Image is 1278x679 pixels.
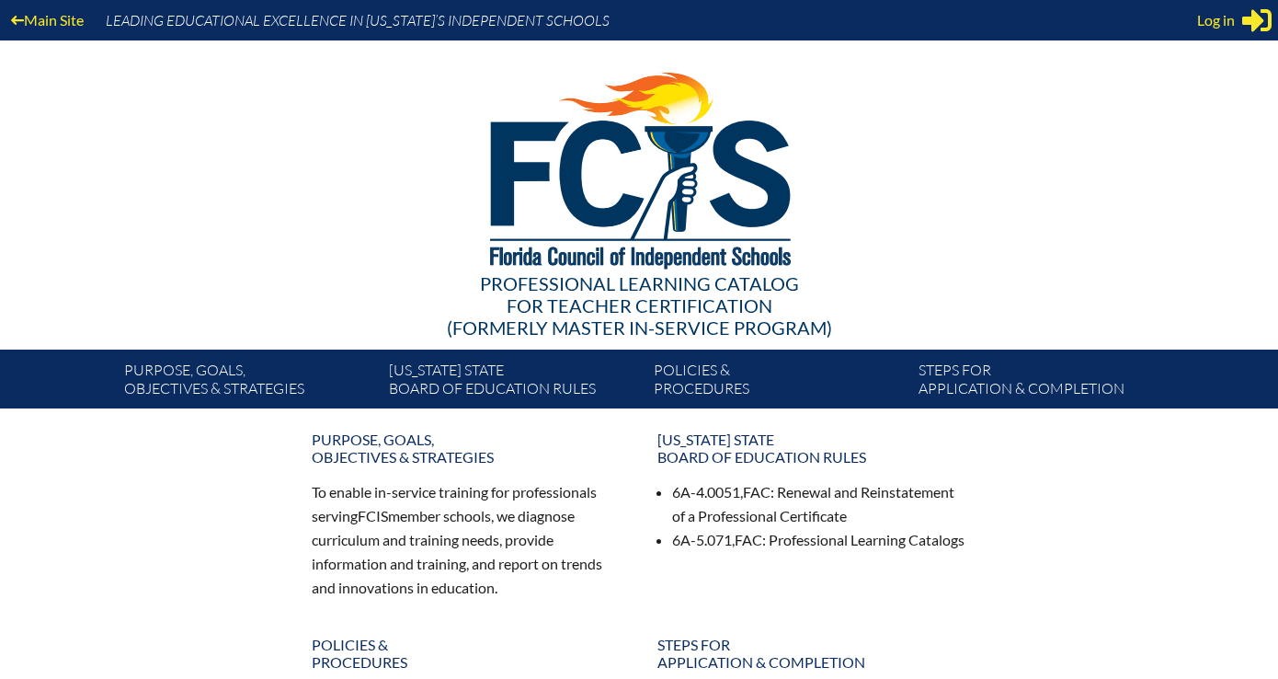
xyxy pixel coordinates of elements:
span: for Teacher Certification [507,294,772,316]
li: 6A-4.0051, : Renewal and Reinstatement of a Professional Certificate [672,480,966,528]
a: [US_STATE] StateBoard of Education rules [382,357,646,409]
span: FCIS [358,507,388,524]
a: Steps forapplication & completion [646,628,977,678]
a: Policies &Procedures [301,628,632,678]
div: Professional Learning Catalog (formerly Master In-service Program) [109,272,1169,339]
span: Log in [1197,9,1235,31]
p: To enable in-service training for professionals serving member schools, we diagnose curriculum an... [312,480,621,599]
li: 6A-5.071, : Professional Learning Catalogs [672,528,966,552]
a: [US_STATE] StateBoard of Education rules [646,423,977,473]
a: Policies &Procedures [646,357,911,409]
svg: Sign in or register [1242,6,1272,35]
span: FAC [743,483,770,501]
a: Main Site [4,7,91,32]
a: Steps forapplication & completion [911,357,1176,409]
a: Purpose, goals,objectives & strategies [301,423,632,473]
span: FAC [735,531,762,548]
img: FCISlogo221.eps [450,40,829,292]
a: Purpose, goals,objectives & strategies [117,357,382,409]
